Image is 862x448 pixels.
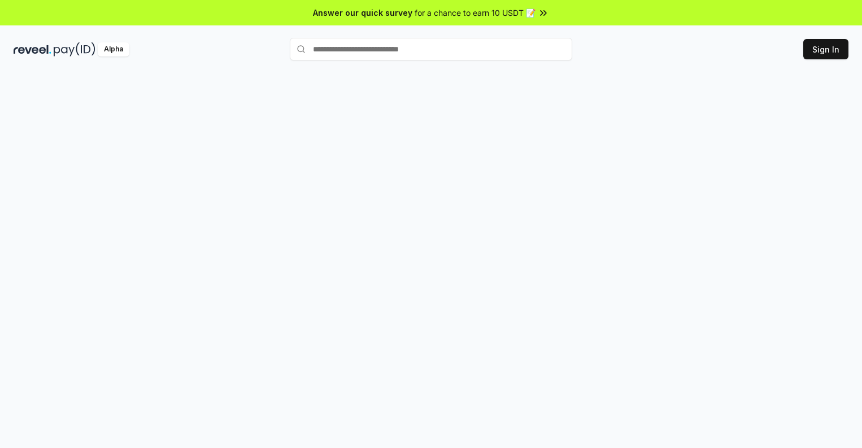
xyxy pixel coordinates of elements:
[98,42,129,56] div: Alpha
[415,7,536,19] span: for a chance to earn 10 USDT 📝
[313,7,412,19] span: Answer our quick survey
[54,42,95,56] img: pay_id
[14,42,51,56] img: reveel_dark
[803,39,848,59] button: Sign In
